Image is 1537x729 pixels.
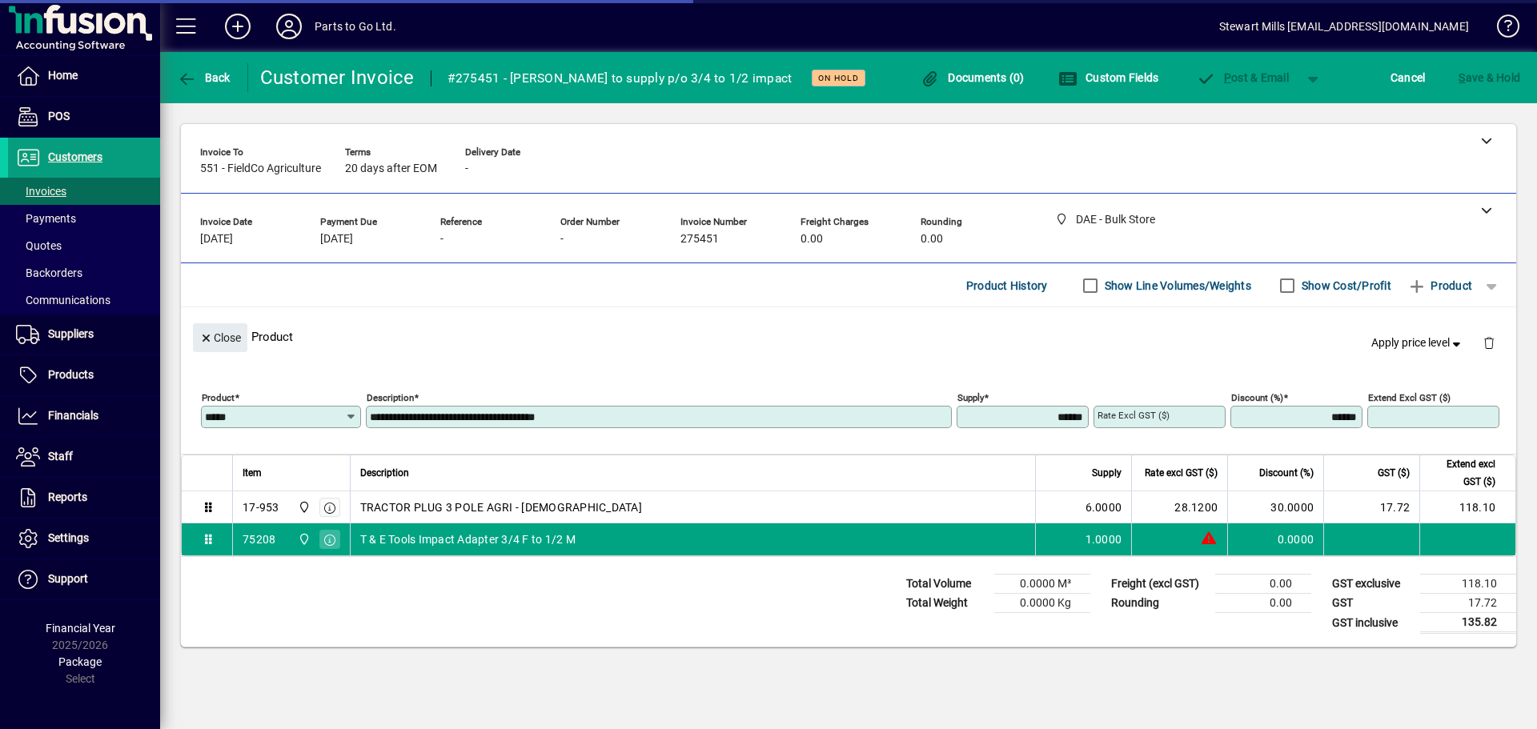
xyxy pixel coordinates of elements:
span: Staff [48,450,73,463]
button: Save & Hold [1455,63,1524,92]
td: GST exclusive [1324,575,1420,594]
div: Stewart Mills [EMAIL_ADDRESS][DOMAIN_NAME] [1219,14,1469,39]
span: DAE - Bulk Store [294,499,312,516]
a: Quotes [8,232,160,259]
button: Add [212,12,263,41]
app-page-header-button: Delete [1470,335,1508,350]
a: Reports [8,478,160,518]
span: 275451 [680,233,719,246]
app-page-header-button: Back [160,63,248,92]
div: 75208 [243,531,275,547]
label: Show Line Volumes/Weights [1102,278,1251,294]
a: Communications [8,286,160,314]
span: Package [58,655,102,668]
span: Extend excl GST ($) [1430,455,1495,491]
td: 0.00 [1215,575,1311,594]
span: Quotes [16,239,62,252]
span: Product [1407,273,1472,298]
a: Knowledge Base [1485,3,1517,55]
a: Products [8,355,160,395]
div: 28.1200 [1142,499,1218,515]
a: Support [8,559,160,599]
span: Financials [48,409,98,422]
span: Settings [48,531,89,544]
mat-label: Supply [957,392,984,403]
span: T & E Tools Impact Adapter 3/4 F to 1/2 M [360,531,576,547]
button: Back [173,63,235,92]
span: Rate excl GST ($) [1145,464,1218,482]
span: Invoices [16,185,66,198]
span: Back [177,71,231,84]
a: Financials [8,396,160,436]
span: 6.0000 [1086,499,1122,515]
td: 135.82 [1420,613,1516,633]
div: Parts to Go Ltd. [315,14,396,39]
a: POS [8,97,160,137]
span: Financial Year [46,622,115,635]
button: Close [193,323,247,352]
span: Payments [16,212,76,225]
td: 0.0000 M³ [994,575,1090,594]
td: GST [1324,594,1420,613]
span: [DATE] [320,233,353,246]
td: 30.0000 [1227,491,1323,523]
div: Customer Invoice [260,65,415,90]
span: Communications [16,294,110,306]
div: #275451 - [PERSON_NAME] to supply p/o 3/4 to 1/2 impact [447,66,793,91]
span: Customers [48,150,102,163]
button: Cancel [1387,63,1430,92]
label: Show Cost/Profit [1298,278,1391,294]
button: Delete [1470,323,1508,362]
td: 17.72 [1323,491,1419,523]
span: Custom Fields [1058,71,1159,84]
td: 0.0000 [1227,523,1323,555]
span: ave & Hold [1459,65,1520,90]
td: 0.0000 Kg [994,594,1090,613]
span: Support [48,572,88,585]
span: [DATE] [200,233,233,246]
td: 118.10 [1419,491,1515,523]
a: Payments [8,205,160,232]
a: Suppliers [8,314,160,354]
button: Documents (0) [917,63,1029,92]
td: 118.10 [1420,575,1516,594]
a: Invoices [8,178,160,205]
td: Total Volume [898,575,994,594]
span: Suppliers [48,327,94,340]
a: Home [8,56,160,96]
div: 17-953 [243,499,279,515]
a: Staff [8,437,160,477]
button: Post & Email [1188,63,1297,92]
span: P [1224,71,1231,84]
mat-label: Description [367,392,414,403]
span: Cancel [1391,65,1426,90]
span: POS [48,110,70,122]
button: Profile [263,12,315,41]
span: Backorders [16,266,82,279]
span: Products [48,368,94,381]
span: Reports [48,491,87,503]
span: Home [48,69,78,82]
app-page-header-button: Close [189,330,251,344]
a: Backorders [8,259,160,286]
span: DAE - Bulk Store [294,531,312,548]
span: GST ($) [1378,464,1410,482]
button: Product [1399,271,1480,300]
mat-label: Discount (%) [1231,392,1283,403]
span: TRACTOR PLUG 3 POLE AGRI - [DEMOGRAPHIC_DATA] [360,499,642,515]
span: Product History [966,273,1048,298]
span: On hold [818,73,859,83]
a: Settings [8,519,160,559]
span: 0.00 [801,233,823,246]
span: S [1459,71,1465,84]
span: 1.0000 [1086,531,1122,547]
td: 0.00 [1215,594,1311,613]
button: Product History [960,271,1054,300]
span: ost & Email [1196,71,1289,84]
span: Description [360,464,409,482]
div: Product [181,307,1516,366]
span: Documents (0) [921,71,1025,84]
td: 17.72 [1420,594,1516,613]
button: Custom Fields [1054,63,1163,92]
button: Apply price level [1365,329,1471,358]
